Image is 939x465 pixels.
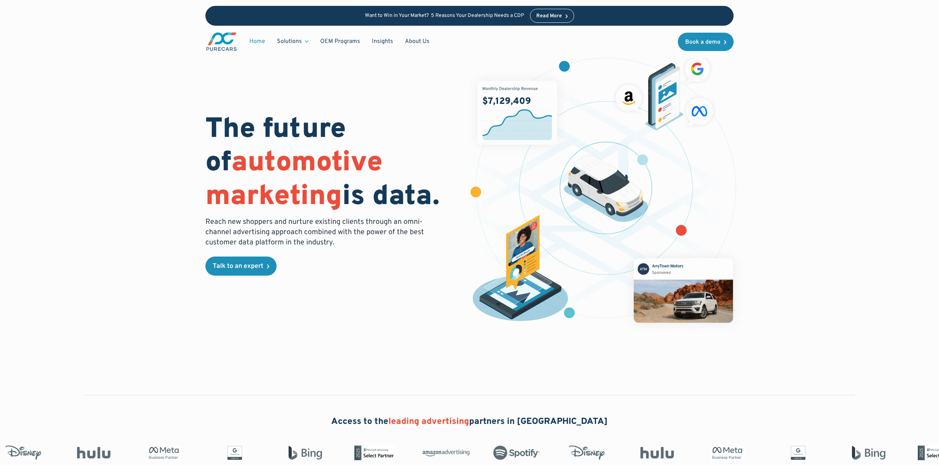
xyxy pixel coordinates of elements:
[678,33,734,51] a: Book a demo
[536,14,562,19] div: Read More
[530,9,574,23] a: Read More
[704,446,751,460] img: Meta Business Partner
[331,416,608,428] h2: Access to the partners in [GEOGRAPHIC_DATA]
[352,446,399,460] img: Microsoft Advertising Partner
[205,32,238,52] img: purecars logo
[564,155,648,222] img: illustration of a vehicle
[388,416,469,427] span: leading advertising
[365,13,524,19] p: Want to Win in Your Market? 5 Reasons Your Dealership Needs a CDP
[477,81,557,145] img: chart showing monthly dealership revenue of $7m
[620,244,746,336] img: mockup of facebook post
[845,446,892,460] img: Bing
[244,34,271,48] a: Home
[399,34,435,48] a: About Us
[633,447,680,459] img: Hulu
[366,34,399,48] a: Insights
[205,32,238,52] a: main
[612,53,717,130] img: ads on social media and advertising partners
[422,447,469,459] img: Amazon Advertising
[493,446,540,460] img: Spotify
[205,217,428,248] p: Reach new shoppers and nurture existing clients through an omni-channel advertising approach comb...
[314,34,366,48] a: OEM Programs
[70,447,117,459] img: Hulu
[277,37,302,46] div: Solutions
[563,446,610,460] img: Disney
[213,263,263,270] div: Talk to an expert
[205,113,461,214] h1: The future of is data.
[205,146,383,214] span: automotive marketing
[205,257,277,276] a: Talk to an expert
[211,446,258,460] img: Google Partner
[685,39,720,45] div: Book a demo
[271,34,314,48] div: Solutions
[465,215,575,324] img: persona of a buyer
[281,446,328,460] img: Bing
[140,446,187,460] img: Meta Business Partner
[774,446,821,460] img: Google Partner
